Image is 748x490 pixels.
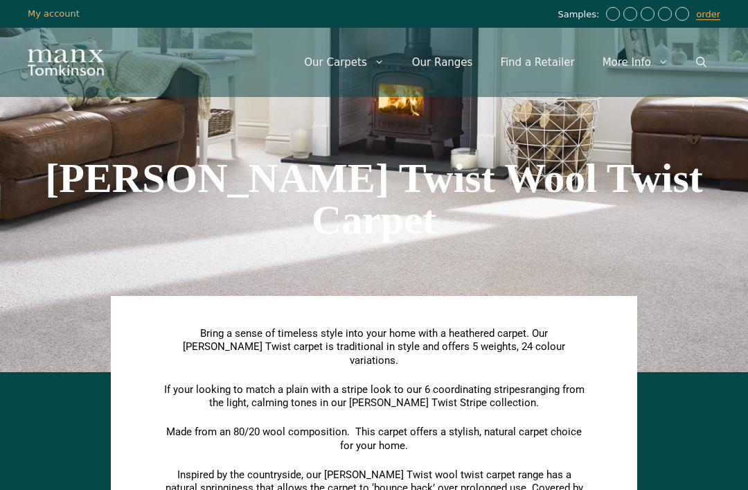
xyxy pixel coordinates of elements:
[7,157,741,240] h1: [PERSON_NAME] Twist Wool Twist Carpet
[558,9,603,21] span: Samples:
[290,42,398,83] a: Our Carpets
[682,42,720,83] a: Open Search Bar
[696,9,720,20] a: order
[209,383,585,410] span: ranging from the light, calming tones in our [PERSON_NAME] Twist Stripe collection.
[163,426,585,453] p: Made from an 80/20 wool composition. This carpet offers a stylish, natural carpet choice for your...
[28,49,104,76] img: Manx Tomkinson
[28,8,80,19] a: My account
[163,383,585,410] p: If your looking to match a plain with a stripe look to our 6 coordinating stripes
[290,42,720,83] nav: Primary
[589,42,682,83] a: More Info
[486,42,588,83] a: Find a Retailer
[163,327,585,368] p: Bring a sense of timeless style into your home with a heathered carpet. Our [PERSON_NAME] Twist c...
[398,42,487,83] a: Our Ranges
